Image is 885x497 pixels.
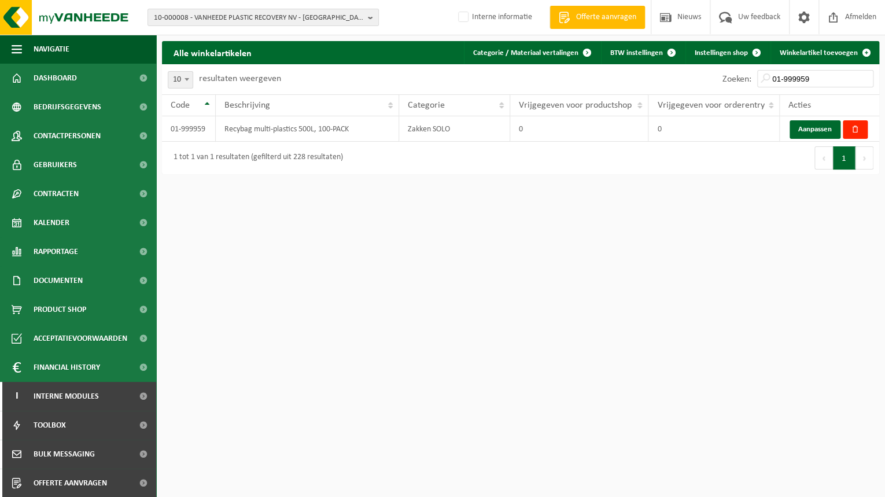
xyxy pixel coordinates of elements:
[34,35,69,64] span: Navigatie
[856,146,873,170] button: Next
[34,237,78,266] span: Rapportage
[34,93,101,122] span: Bedrijfsgegevens
[34,353,100,382] span: Financial History
[34,122,101,150] span: Contactpersonen
[456,9,532,26] label: Interne informatie
[34,295,86,324] span: Product Shop
[154,9,363,27] span: 10-000008 - VANHEEDE PLASTIC RECOVERY NV - [GEOGRAPHIC_DATA]
[34,382,99,411] span: Interne modules
[168,72,193,88] span: 10
[788,101,811,110] span: Acties
[601,41,683,64] a: BTW instellingen
[168,148,343,168] div: 1 tot 1 van 1 resultaten (gefilterd uit 228 resultaten)
[814,146,833,170] button: Previous
[162,116,216,142] td: 01-999959
[790,120,840,139] a: Aanpassen
[34,179,79,208] span: Contracten
[399,116,510,142] td: Zakken SOLO
[722,75,751,84] label: Zoeken:
[519,101,632,110] span: Vrijgegeven voor productshop
[162,41,263,64] h2: Alle winkelartikelen
[408,101,445,110] span: Categorie
[573,12,639,23] span: Offerte aanvragen
[550,6,645,29] a: Offerte aanvragen
[34,411,66,440] span: Toolbox
[216,116,399,142] td: Recybag multi-plastics 500L, 100-PACK
[685,41,768,64] a: Instellingen shop
[464,41,599,64] a: Categorie / Materiaal vertalingen
[34,324,127,353] span: Acceptatievoorwaarden
[657,101,764,110] span: Vrijgegeven voor orderentry
[199,74,281,83] label: resultaten weergeven
[12,382,22,411] span: I
[224,101,270,110] span: Beschrijving
[168,71,193,89] span: 10
[648,116,780,142] td: 0
[171,101,190,110] span: Code
[147,9,379,26] button: 10-000008 - VANHEEDE PLASTIC RECOVERY NV - [GEOGRAPHIC_DATA]
[34,150,77,179] span: Gebruikers
[34,208,69,237] span: Kalender
[34,266,83,295] span: Documenten
[34,64,77,93] span: Dashboard
[510,116,648,142] td: 0
[833,146,856,170] button: 1
[34,440,95,469] span: Bulk Messaging
[770,41,878,64] a: Winkelartikel toevoegen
